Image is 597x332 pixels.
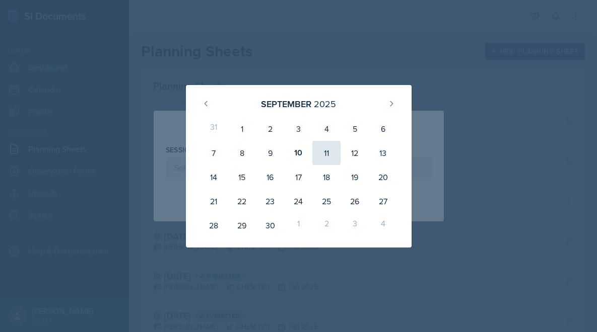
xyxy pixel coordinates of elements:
div: 19 [341,165,369,189]
div: 31 [200,117,228,141]
div: 16 [256,165,284,189]
div: 30 [256,213,284,237]
div: 3 [341,213,369,237]
div: 29 [228,213,256,237]
div: September [261,97,311,111]
div: 25 [312,189,341,213]
div: 12 [341,141,369,165]
div: 10 [284,141,312,165]
div: 18 [312,165,341,189]
div: 7 [200,141,228,165]
div: 8 [228,141,256,165]
div: 6 [369,117,397,141]
div: 14 [200,165,228,189]
div: 22 [228,189,256,213]
div: 20 [369,165,397,189]
div: 13 [369,141,397,165]
div: 15 [228,165,256,189]
div: 4 [312,117,341,141]
div: 2 [312,213,341,237]
div: 11 [312,141,341,165]
div: 4 [369,213,397,237]
div: 1 [284,213,312,237]
div: 17 [284,165,312,189]
div: 2025 [314,97,336,111]
div: 24 [284,189,312,213]
div: 26 [341,189,369,213]
div: 2 [256,117,284,141]
div: 9 [256,141,284,165]
div: 21 [200,189,228,213]
div: 28 [200,213,228,237]
div: 27 [369,189,397,213]
div: 1 [228,117,256,141]
div: 3 [284,117,312,141]
div: 23 [256,189,284,213]
div: 5 [341,117,369,141]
